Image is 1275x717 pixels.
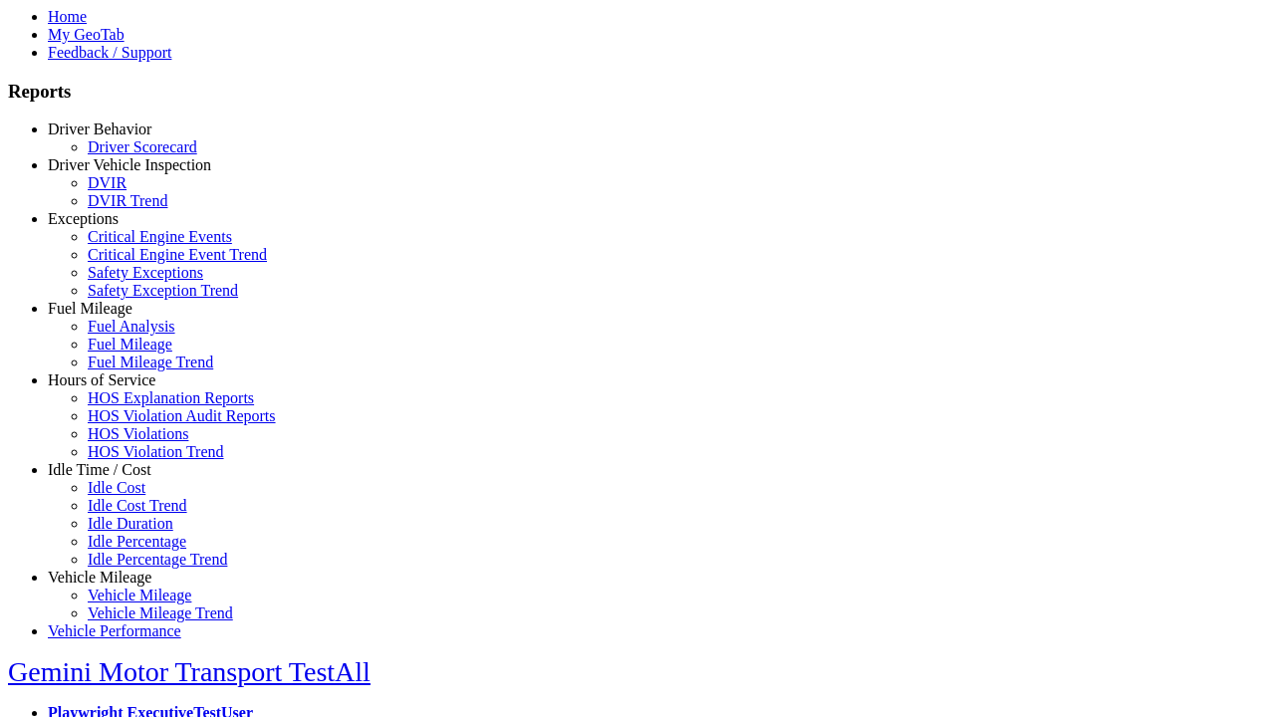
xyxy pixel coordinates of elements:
a: Home [48,8,87,25]
a: Idle Cost [88,479,145,496]
h3: Reports [8,81,1267,103]
a: Critical Engine Event Trend [88,246,267,263]
a: Vehicle Mileage Trend [88,604,233,621]
a: Fuel Mileage [88,336,172,353]
a: Idle Time / Cost [48,461,151,478]
a: Driver Vehicle Inspection [48,156,211,173]
a: Safety Exceptions [88,264,203,281]
a: Fuel Mileage [48,300,132,317]
a: Safety Exception Trend [88,282,238,299]
a: Idle Percentage [88,533,186,550]
a: Fuel Mileage Trend [88,354,213,370]
a: My GeoTab [48,26,125,43]
a: DVIR [88,174,127,191]
a: Idle Cost Trend [88,497,187,514]
a: Hours of Service [48,371,155,388]
a: Fuel Analysis [88,318,175,335]
a: Vehicle Mileage [88,587,191,603]
a: Critical Engine Events [88,228,232,245]
a: HOS Explanation Reports [88,389,254,406]
a: Feedback / Support [48,44,171,61]
a: Vehicle Mileage [48,569,151,586]
a: Vehicle Performance [48,622,181,639]
a: Idle Duration [88,515,173,532]
a: Gemini Motor Transport TestAll [8,656,371,687]
a: DVIR Trend [88,192,167,209]
a: Exceptions [48,210,119,227]
a: Driver Behavior [48,120,151,137]
a: HOS Violations [88,425,188,442]
a: Idle Percentage Trend [88,551,227,568]
a: HOS Violation Trend [88,443,224,460]
a: Driver Scorecard [88,138,197,155]
a: HOS Violation Audit Reports [88,407,276,424]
